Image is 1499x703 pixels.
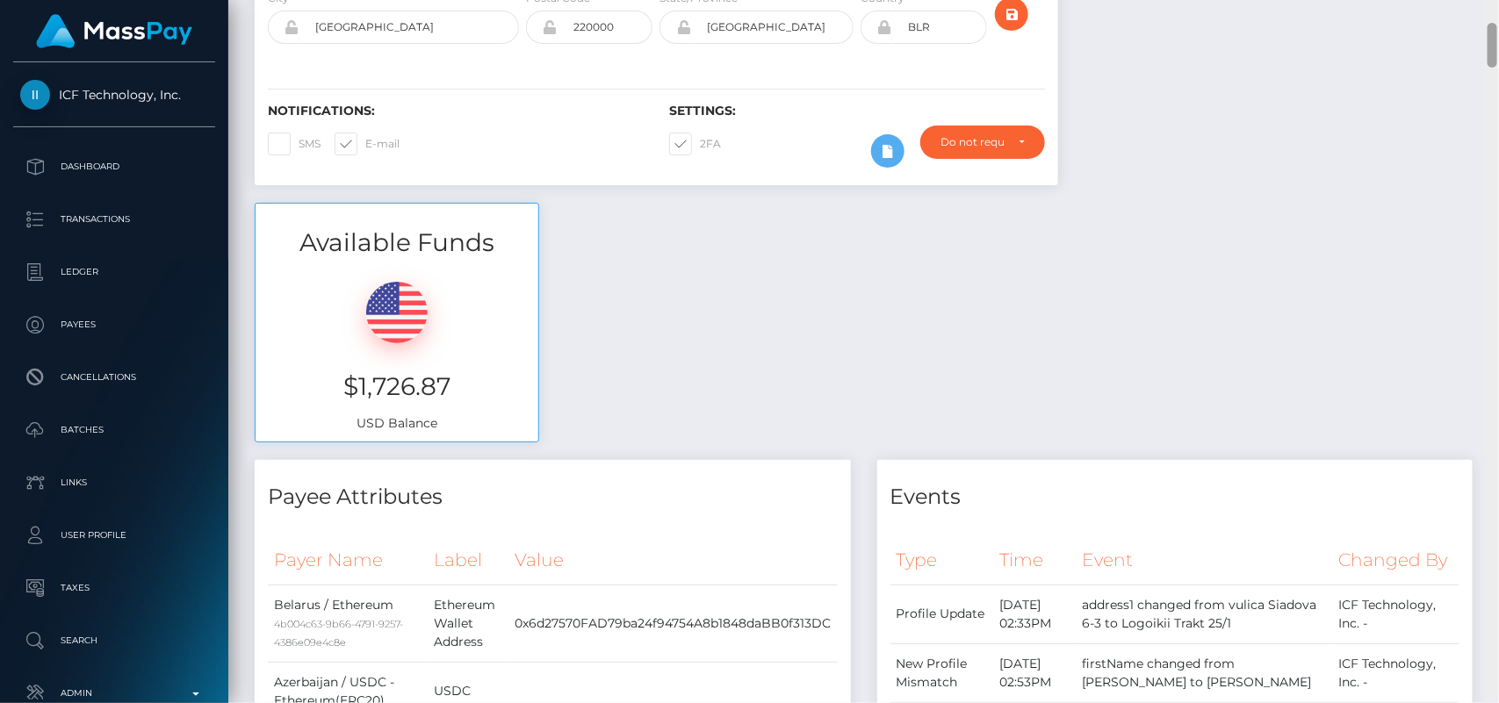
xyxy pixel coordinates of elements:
[890,482,1460,513] h4: Events
[920,126,1044,159] button: Do not require
[940,135,1004,149] div: Do not require
[508,585,837,662] td: 0x6d27570FAD79ba24f94754A8b1848daBB0f313DC
[13,355,215,399] a: Cancellations
[890,585,994,643] td: Profile Update
[1076,536,1332,585] th: Event
[994,536,1077,585] th: Time
[269,369,525,404] h3: $1,726.87
[994,643,1077,702] td: [DATE] 02:53PM
[20,470,208,496] p: Links
[20,312,208,338] p: Payees
[13,197,215,241] a: Transactions
[268,536,428,585] th: Payer Name
[1332,643,1459,702] td: ICF Technology, Inc. -
[20,206,208,233] p: Transactions
[669,104,1044,118] h6: Settings:
[335,133,400,155] label: E-mail
[20,522,208,549] p: User Profile
[13,250,215,294] a: Ledger
[890,536,994,585] th: Type
[268,104,643,118] h6: Notifications:
[366,282,428,343] img: USD.png
[1332,585,1459,643] td: ICF Technology, Inc. -
[20,628,208,654] p: Search
[20,154,208,180] p: Dashboard
[428,536,509,585] th: Label
[256,260,538,441] div: USD Balance
[13,566,215,610] a: Taxes
[20,417,208,443] p: Batches
[890,643,994,702] td: New Profile Mismatch
[1076,585,1332,643] td: address1 changed from vulica Siadova 6-3 to Logoikii Trakt 25/1
[13,619,215,663] a: Search
[20,364,208,391] p: Cancellations
[13,303,215,347] a: Payees
[13,145,215,189] a: Dashboard
[268,133,321,155] label: SMS
[994,585,1077,643] td: [DATE] 02:33PM
[508,536,837,585] th: Value
[20,259,208,285] p: Ledger
[13,408,215,452] a: Batches
[13,461,215,505] a: Links
[669,133,721,155] label: 2FA
[13,513,215,557] a: User Profile
[428,585,509,662] td: Ethereum Wallet Address
[20,575,208,601] p: Taxes
[13,87,215,103] span: ICF Technology, Inc.
[268,585,428,662] td: Belarus / Ethereum
[268,482,838,513] h4: Payee Attributes
[274,618,403,649] small: 4b004c63-9b66-4791-9257-4386e09e4c8e
[20,80,50,110] img: ICF Technology, Inc.
[256,226,538,260] h3: Available Funds
[1332,536,1459,585] th: Changed By
[36,14,192,48] img: MassPay Logo
[1076,643,1332,702] td: firstName changed from [PERSON_NAME] to [PERSON_NAME]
